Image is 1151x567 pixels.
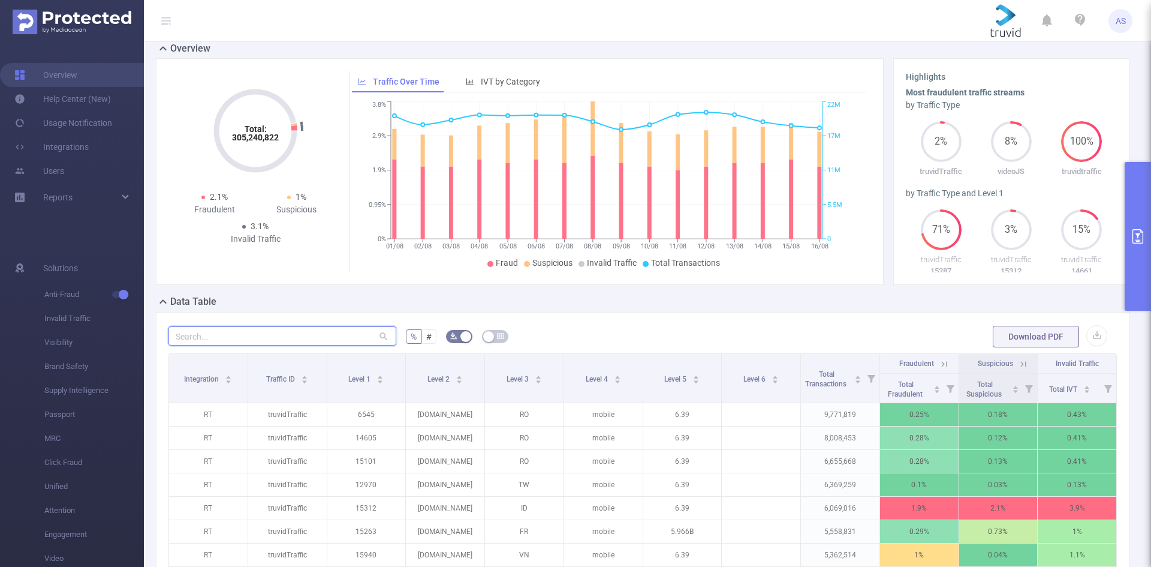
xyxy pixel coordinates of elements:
[801,403,879,426] p: 9,771,819
[1012,384,1019,391] div: Sort
[933,388,940,392] i: icon: caret-down
[1047,254,1117,266] p: truvidTraffic
[959,450,1038,473] p: 0.13%
[564,427,643,449] p: mobile
[933,384,940,388] i: icon: caret-up
[327,520,406,543] p: 15263
[378,235,386,243] tspan: 0%
[535,374,542,381] div: Sort
[772,374,779,377] i: icon: caret-up
[906,99,1117,112] div: by Traffic Type
[614,374,620,377] i: icon: caret-up
[168,326,396,346] input: Search...
[906,254,976,266] p: truvidTraffic
[991,225,1032,235] span: 3%
[811,242,828,250] tspan: 16/08
[921,137,962,146] span: 2%
[880,520,959,543] p: 0.29%
[584,242,601,250] tspan: 08/08
[880,403,959,426] p: 0.25%
[801,427,879,449] p: 8,008,453
[643,473,722,496] p: 6.39
[1047,265,1117,277] p: 14661
[726,242,743,250] tspan: 13/08
[169,403,248,426] p: RT
[377,379,384,382] i: icon: caret-down
[564,520,643,543] p: mobile
[14,111,112,135] a: Usage Notification
[466,77,474,86] i: icon: bar-chart
[406,427,484,449] p: [DOMAIN_NAME]
[880,544,959,566] p: 1%
[586,375,610,383] span: Level 4
[966,380,1004,398] span: Total Suspicious
[169,544,248,566] p: RT
[14,87,111,111] a: Help Center (New)
[411,332,417,341] span: %
[801,473,879,496] p: 6,369,259
[863,354,879,403] i: Filter menu
[44,331,144,355] span: Visibility
[976,265,1046,277] p: 15312
[933,384,941,391] div: Sort
[641,242,658,250] tspan: 10/08
[485,544,564,566] p: VN
[44,283,144,307] span: Anti-Fraud
[827,235,831,243] tspan: 0
[801,520,879,543] p: 5,558,831
[210,192,228,202] span: 2.1%
[471,242,488,250] tspan: 04/08
[772,374,779,381] div: Sort
[372,101,386,109] tspan: 3.8%
[693,379,700,382] i: icon: caret-down
[564,473,643,496] p: mobile
[44,403,144,427] span: Passport
[44,451,144,475] span: Click Fraud
[805,370,848,388] span: Total Transactions
[170,295,216,309] h2: Data Table
[450,332,457,340] i: icon: bg-colors
[406,403,484,426] p: [DOMAIN_NAME]
[426,332,432,341] span: #
[888,380,924,398] span: Total Fraudulent
[43,185,73,209] a: Reports
[414,242,432,250] tspan: 02/08
[44,355,144,379] span: Brand Safety
[801,450,879,473] p: 6,655,668
[692,374,700,381] div: Sort
[406,473,484,496] p: [DOMAIN_NAME]
[43,193,73,202] span: Reports
[532,258,573,268] span: Suspicious
[1047,166,1117,178] p: truvidtraffic
[693,374,700,377] i: icon: caret-up
[1083,388,1090,392] i: icon: caret-down
[906,187,1117,200] div: by Traffic Type and Level 1
[302,374,308,377] i: icon: caret-up
[248,520,327,543] p: truvidTraffic
[697,242,715,250] tspan: 12/08
[485,473,564,496] p: TW
[854,379,861,382] i: icon: caret-down
[1083,384,1090,391] div: Sort
[906,71,1117,83] h3: Highlights
[485,497,564,520] p: ID
[232,133,279,142] tspan: 305,240,822
[44,427,144,451] span: MRC
[248,544,327,566] p: truvidTraffic
[976,254,1046,266] p: truvidTraffic
[406,450,484,473] p: [DOMAIN_NAME]
[44,475,144,499] span: Unified
[801,497,879,520] p: 6,069,016
[651,258,720,268] span: Total Transactions
[535,379,541,382] i: icon: caret-down
[327,497,406,520] p: 15312
[248,497,327,520] p: truvidTraffic
[327,450,406,473] p: 15101
[44,307,144,331] span: Invalid Traffic
[376,374,384,381] div: Sort
[587,258,637,268] span: Invalid Traffic
[497,332,504,340] i: icon: table
[528,242,545,250] tspan: 06/08
[991,137,1032,146] span: 8%
[184,375,221,383] span: Integration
